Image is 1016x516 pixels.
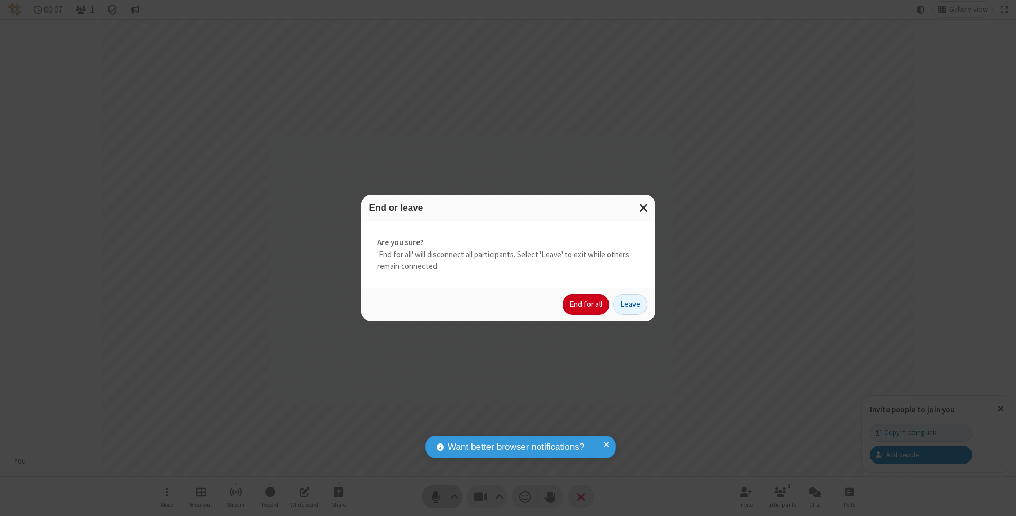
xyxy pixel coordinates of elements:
h3: End or leave [369,203,647,213]
div: 'End for all' will disconnect all participants. Select 'Leave' to exit while others remain connec... [361,221,655,288]
span: Want better browser notifications? [448,440,584,454]
button: Close modal [633,195,655,221]
button: End for all [563,294,609,315]
strong: Are you sure? [377,237,639,249]
button: Leave [613,294,647,315]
